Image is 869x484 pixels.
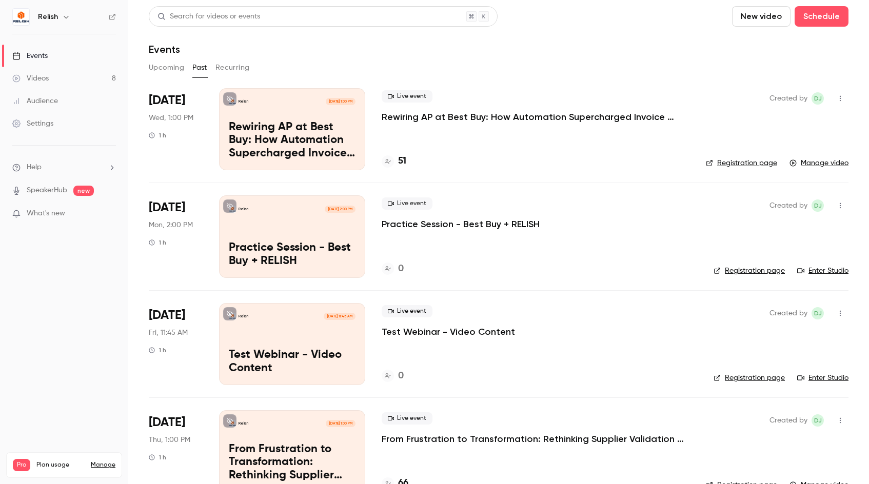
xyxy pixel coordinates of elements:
[157,11,260,22] div: Search for videos or events
[382,326,515,338] a: Test Webinar - Video Content
[814,199,822,212] span: DJ
[149,195,203,277] div: Aug 25 Mon, 2:00 PM (America/New York)
[769,307,807,319] span: Created by
[104,209,116,218] iframe: Noticeable Trigger
[149,238,166,247] div: 1 h
[382,197,432,210] span: Live event
[769,414,807,427] span: Created by
[382,433,689,445] a: From Frustration to Transformation: Rethinking Supplier Validation at [GEOGRAPHIC_DATA]
[732,6,791,27] button: New video
[382,111,689,123] a: Rewiring AP at Best Buy: How Automation Supercharged Invoice Processing & AP Efficiency
[149,220,193,230] span: Mon, 2:00 PM
[12,96,58,106] div: Audience
[149,113,193,123] span: Wed, 1:00 PM
[382,369,404,383] a: 0
[149,328,188,338] span: Fri, 11:45 AM
[398,262,404,276] h4: 0
[91,461,115,469] a: Manage
[239,314,248,319] p: Relish
[12,51,48,61] div: Events
[149,303,203,385] div: Aug 22 Fri, 11:45 AM (America/New York)
[36,461,85,469] span: Plan usage
[149,453,166,461] div: 1 h
[812,414,824,427] span: Destinee Jewell
[12,73,49,84] div: Videos
[239,421,248,426] p: Relish
[795,6,848,27] button: Schedule
[812,307,824,319] span: Destinee Jewell
[149,88,203,170] div: Aug 27 Wed, 1:00 PM (America/New York)
[229,349,355,375] p: Test Webinar - Video Content
[797,266,848,276] a: Enter Studio
[814,307,822,319] span: DJ
[706,158,777,168] a: Registration page
[326,98,355,105] span: [DATE] 1:00 PM
[13,459,30,471] span: Pro
[398,154,406,168] h4: 51
[27,162,42,173] span: Help
[219,195,365,277] a: Practice Session - Best Buy + RELISHRelish[DATE] 2:00 PMPractice Session - Best Buy + RELISH
[229,121,355,160] p: Rewiring AP at Best Buy: How Automation Supercharged Invoice Processing & AP Efficiency
[382,218,540,230] a: Practice Session - Best Buy + RELISH
[219,88,365,170] a: Rewiring AP at Best Buy: How Automation Supercharged Invoice Processing & AP EfficiencyRelish[DAT...
[325,206,355,213] span: [DATE] 2:00 PM
[149,414,185,431] span: [DATE]
[789,158,848,168] a: Manage video
[73,186,94,196] span: new
[714,266,785,276] a: Registration page
[812,92,824,105] span: Destinee Jewell
[192,59,207,76] button: Past
[382,305,432,317] span: Live event
[382,412,432,425] span: Live event
[239,207,248,212] p: Relish
[769,92,807,105] span: Created by
[38,12,58,22] h6: Relish
[149,59,184,76] button: Upcoming
[229,241,355,268] p: Practice Session - Best Buy + RELISH
[382,90,432,103] span: Live event
[149,43,180,55] h1: Events
[229,443,355,482] p: From Frustration to Transformation: Rethinking Supplier Validation at [GEOGRAPHIC_DATA]
[714,373,785,383] a: Registration page
[769,199,807,212] span: Created by
[27,185,67,196] a: SpeakerHub
[12,118,53,129] div: Settings
[814,92,822,105] span: DJ
[149,92,185,109] span: [DATE]
[814,414,822,427] span: DJ
[149,346,166,354] div: 1 h
[382,262,404,276] a: 0
[797,373,848,383] a: Enter Studio
[326,420,355,427] span: [DATE] 1:00 PM
[239,99,248,104] p: Relish
[219,303,365,385] a: Test Webinar - Video ContentRelish[DATE] 11:45 AMTest Webinar - Video Content
[12,162,116,173] li: help-dropdown-opener
[27,208,65,219] span: What's new
[13,9,29,25] img: Relish
[149,131,166,139] div: 1 h
[215,59,250,76] button: Recurring
[149,435,190,445] span: Thu, 1:00 PM
[149,307,185,324] span: [DATE]
[324,313,355,320] span: [DATE] 11:45 AM
[149,199,185,216] span: [DATE]
[382,154,406,168] a: 51
[398,369,404,383] h4: 0
[812,199,824,212] span: Destinee Jewell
